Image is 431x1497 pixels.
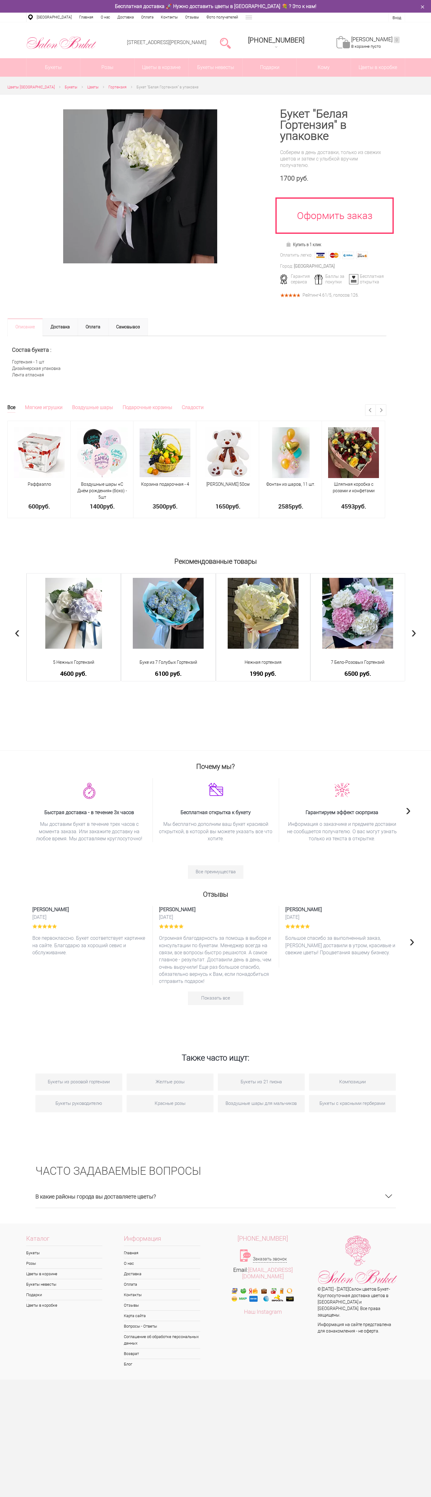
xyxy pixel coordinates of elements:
img: Webmoney [342,252,354,259]
span: руб. [355,502,366,510]
a: Букеты [65,84,77,91]
a: Мягкие игрушки [25,404,63,412]
span: Мы бесплатно дополним ваш букет красивой открыткой, в которой вы можете указать все что хотите. [159,821,273,842]
span: 2585 [278,502,292,510]
a: Оплата [78,318,108,336]
a: Композиции [309,1073,396,1091]
a: Букеты [26,58,80,77]
a: О нас [124,1258,200,1268]
span: [PERSON_NAME] [32,906,146,913]
span: руб. [166,502,178,510]
img: 5 Нежных Гортензий [45,578,102,649]
span: Цветы [GEOGRAPHIC_DATA] [7,85,55,89]
img: Букет "Белая Гортензия" в упаковке [63,109,217,263]
img: Цветы Нижний Новгород [318,1235,398,1286]
h2: Рекомендованные товары [26,555,405,565]
a: Цветы [87,84,99,91]
h2: Почему мы? [26,760,405,770]
a: Карта сайта [124,1311,200,1321]
div: 1700 руб. [280,175,386,182]
a: Доставка [114,13,137,22]
div: Бесплатная доставка 🚀 Нужно доставить цветы в [GEOGRAPHIC_DATA] 💐 ? Это к нам! [22,3,410,10]
a: Купить в 1 клик [283,240,324,249]
a: Гортензия [108,84,127,91]
a: Цветы в корзине [135,58,189,77]
a: Цветы в корзине [26,1269,103,1279]
img: 7 Бело-Розовых Гортензий [322,578,393,649]
h1: Букет "Белая Гортензия" в упаковке [280,108,386,142]
a: [PERSON_NAME] [351,36,400,43]
span: 4.61 [319,293,327,298]
img: Цветы Нижний Новгород [26,35,97,51]
a: Фото получателей [203,13,242,22]
span: Цветы [87,85,99,89]
a: 6500 руб. [315,670,401,677]
span: Быстрая доставка - в течение 3х часов [32,809,146,816]
span: руб. [39,502,50,510]
time: [DATE] [285,914,399,920]
span: [PERSON_NAME] [285,906,399,913]
h2: Состав букета : [12,347,382,353]
span: Информация о заказчике и предмете доставки не сообщается получателю. О вас могут узнать только из... [285,821,399,842]
a: 5 Нежных Гортензий [31,659,117,666]
img: Буке из 7 Голубых Гортензий [133,578,204,649]
h2: ЧАСТО ЗАДАВАЕМЫЕ ВОПРОСЫ [35,1165,396,1178]
span: В корзине пусто [351,44,381,49]
span: 3500 [152,502,166,510]
span: Previous [15,623,20,641]
div: Гарантия сервиса [278,274,313,285]
div: [GEOGRAPHIC_DATA] [294,263,335,270]
a: Показать все [188,992,243,1005]
p: Большое спасибо за выполненный заказ, [PERSON_NAME] доставили в утром, красивые и свежие цветы! П... [285,935,399,956]
span: Next [411,623,417,641]
span: Гортензия [108,85,127,89]
img: Корзина подарочная - 4 [140,428,190,477]
a: [PHONE_NUMBER] [216,1235,311,1242]
img: Воздушные шары «С Днём рождения» (бохо) - 5шт [77,427,128,478]
h2: Также часто ищут: [35,1036,396,1069]
h2: Отзывы [26,888,405,898]
a: Возврат [124,1349,200,1359]
a: 1990 руб. [220,670,306,677]
a: Самовывоз [108,318,148,336]
span: Букеты [65,85,77,89]
a: Цветы в коробке [351,58,405,77]
span: Нежная гортензия [220,659,306,666]
a: Отзывы [124,1300,200,1310]
span: Каталог [26,1235,103,1246]
a: Доставка [43,318,78,336]
a: Воздушные шары «С Днём рождения» (бохо) - 5шт [77,482,127,500]
div: Город: [280,263,293,270]
span: Бесплатная открытка к букету [159,809,273,816]
span: 7 Бело-Розовых Гортензий [315,659,401,666]
time: [DATE] [32,914,146,920]
img: Visa [315,252,326,259]
a: Цветы [GEOGRAPHIC_DATA] [7,84,55,91]
a: Букеты [26,1248,103,1258]
a: Контакты [124,1290,200,1300]
span: 600 [28,502,39,510]
a: Сладости [182,404,204,412]
a: О нас [97,13,114,22]
a: Главная [124,1248,200,1258]
a: [PERSON_NAME] 50см [206,482,250,487]
span: Next [409,932,415,950]
span: Буке из 7 Голубых Гортензий [125,659,211,666]
a: Увеличить [15,109,265,263]
img: Раффаэлло [14,427,65,478]
a: Главная [75,13,97,22]
span: Шляпная коробка с розами и конфетами [333,482,375,493]
a: Next [376,405,386,416]
span: [PERSON_NAME] [159,906,273,913]
a: Отзывы [181,13,203,22]
img: MasterCard [328,252,340,259]
span: руб. [229,502,241,510]
a: Розы [26,1258,103,1268]
div: Рейтинг /5, голосов: . [303,294,359,297]
img: Яндекс Деньги [356,252,368,259]
a: [PHONE_NUMBER] [244,34,308,52]
a: Блог [124,1359,200,1369]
